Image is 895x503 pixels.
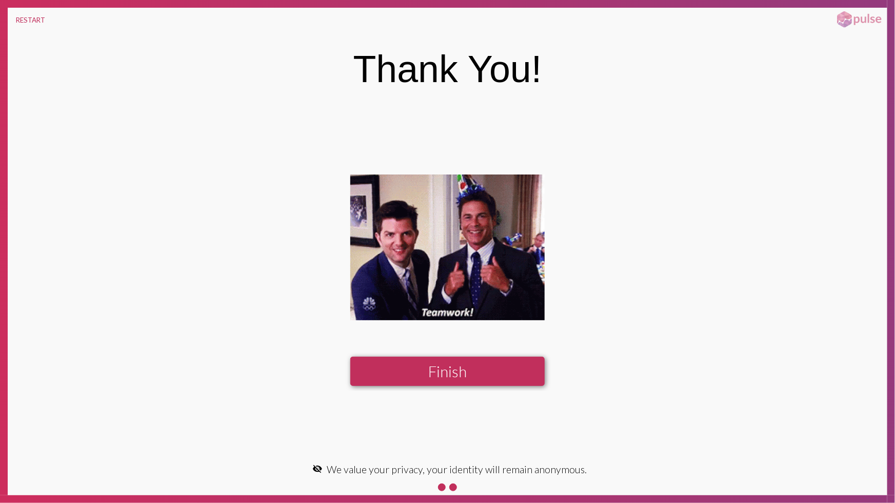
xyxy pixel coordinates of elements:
[8,8,53,32] button: RESTART
[350,357,545,386] button: Finish
[350,175,545,320] img: team-building-rob-lowe-thumbs-up-sign-fve05kta6ee2e3c8.gif
[312,463,323,474] mat-icon: visibility_off
[353,47,542,91] div: Thank You!
[327,463,587,475] span: We value your privacy, your identity will remain anonymous.
[833,10,885,29] img: pulsehorizontalsmall.png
